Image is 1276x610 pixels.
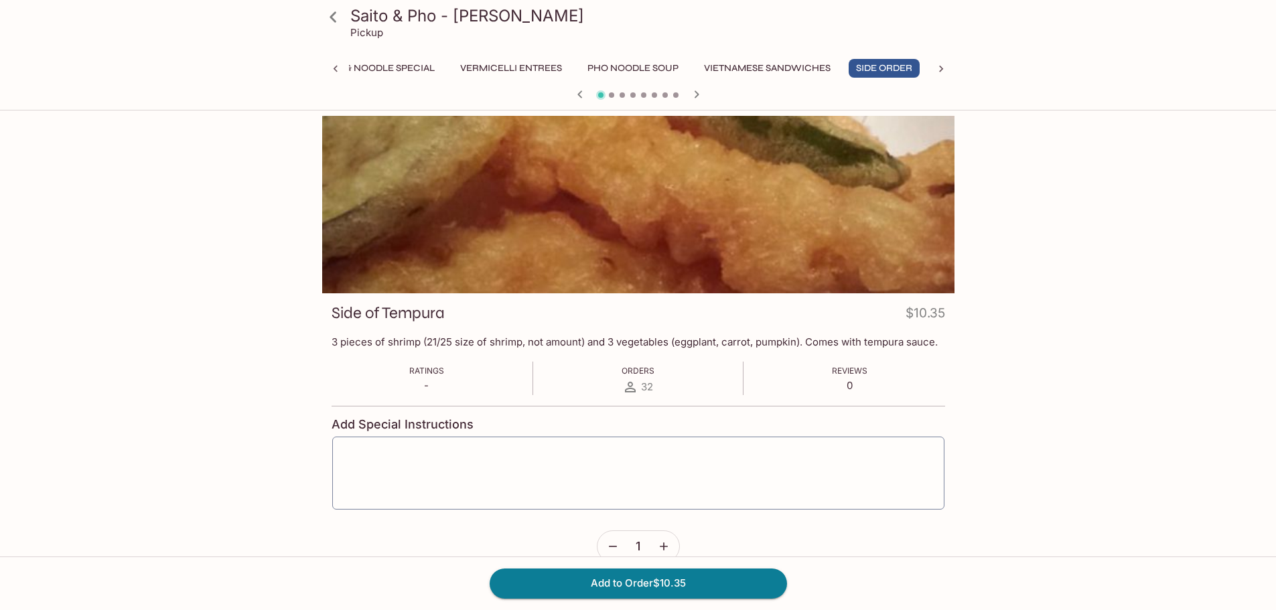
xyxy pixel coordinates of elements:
[322,116,954,293] div: Side of Tempura
[906,303,945,329] h4: $10.35
[350,26,383,39] p: Pickup
[641,380,653,393] span: 32
[409,379,444,392] p: -
[453,59,569,78] button: Vermicelli Entrees
[849,59,920,78] button: Side Order
[332,303,445,323] h3: Side of Tempura
[409,366,444,376] span: Ratings
[636,539,640,554] span: 1
[697,59,838,78] button: Vietnamese Sandwiches
[315,59,442,78] button: Don & Noodle Special
[622,366,654,376] span: Orders
[580,59,686,78] button: Pho Noodle Soup
[832,366,867,376] span: Reviews
[490,568,787,598] button: Add to Order$10.35
[332,335,945,348] p: 3 pieces of shrimp (21/25 size of shrimp, not amount) and 3 vegetables (eggplant, carrot, pumpkin...
[332,417,945,432] h4: Add Special Instructions
[350,5,949,26] h3: Saito & Pho - [PERSON_NAME]
[832,379,867,392] p: 0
